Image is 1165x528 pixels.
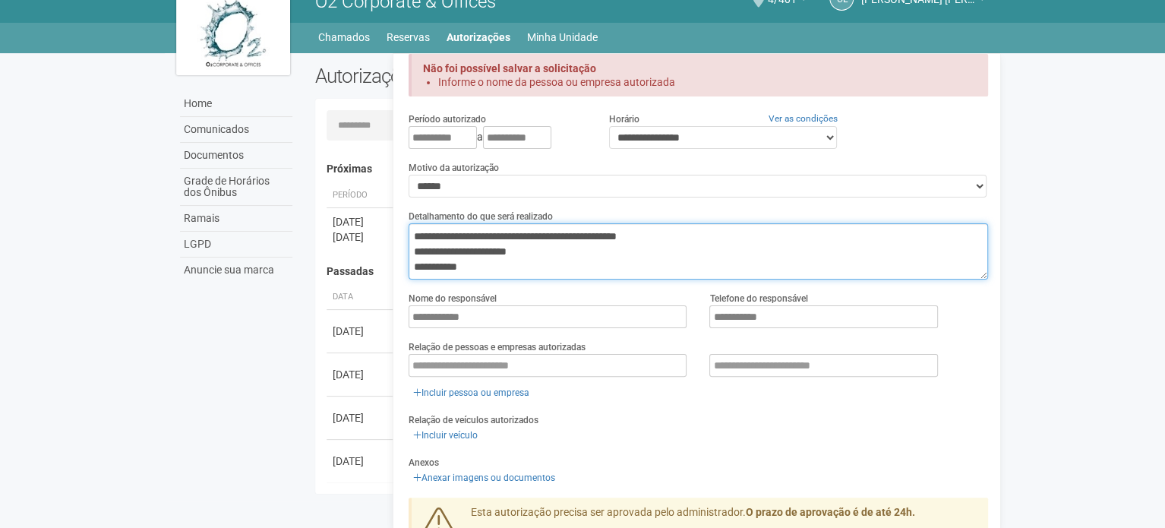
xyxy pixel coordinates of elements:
[746,506,915,518] strong: O prazo de aprovação é de até 24h.
[333,214,389,229] div: [DATE]
[333,324,389,339] div: [DATE]
[447,27,510,48] a: Autorizações
[409,126,586,149] div: a
[409,340,586,354] label: Relação de pessoas e empresas autorizadas
[180,206,292,232] a: Ramais
[438,75,961,89] li: Informe o nome da pessoa ou empresa autorizada
[180,169,292,206] a: Grade de Horários dos Ônibus
[333,229,389,245] div: [DATE]
[333,367,389,382] div: [DATE]
[318,27,370,48] a: Chamados
[769,113,838,124] a: Ver as condições
[327,285,395,310] th: Data
[327,266,977,277] h4: Passadas
[180,232,292,258] a: LGPD
[180,258,292,283] a: Anuncie sua marca
[409,112,486,126] label: Período autorizado
[180,91,292,117] a: Home
[527,27,598,48] a: Minha Unidade
[387,27,430,48] a: Reservas
[609,112,639,126] label: Horário
[409,456,439,470] label: Anexos
[180,117,292,143] a: Comunicados
[333,454,389,469] div: [DATE]
[333,410,389,425] div: [DATE]
[409,292,497,305] label: Nome do responsável
[409,161,499,175] label: Motivo da autorização
[327,163,977,175] h4: Próximas
[409,470,560,486] a: Anexar imagens ou documentos
[409,210,553,223] label: Detalhamento do que será realizado
[409,413,538,427] label: Relação de veículos autorizados
[315,65,640,87] h2: Autorizações
[409,427,482,444] a: Incluir veículo
[423,62,596,74] strong: Não foi possível salvar a solicitação
[327,183,395,208] th: Período
[709,292,807,305] label: Telefone do responsável
[409,384,534,401] a: Incluir pessoa ou empresa
[180,143,292,169] a: Documentos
